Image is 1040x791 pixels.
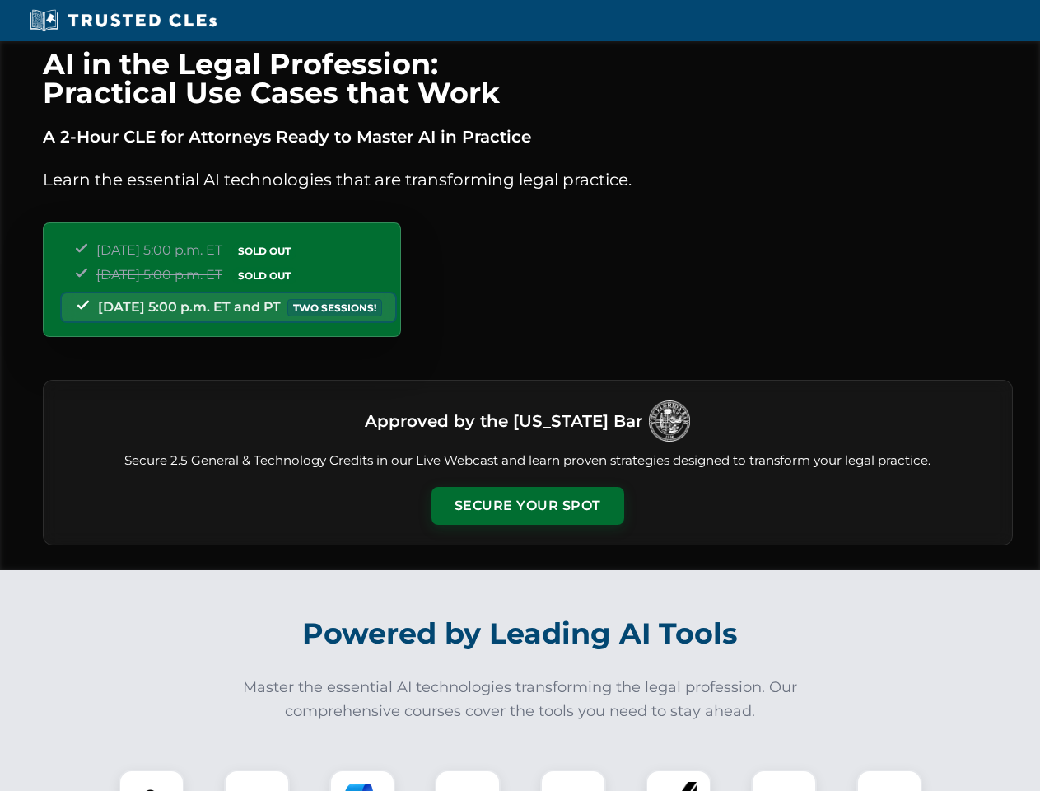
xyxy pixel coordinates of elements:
p: Master the essential AI technologies transforming the legal profession. Our comprehensive courses... [232,676,809,723]
span: [DATE] 5:00 p.m. ET [96,267,222,283]
p: Learn the essential AI technologies that are transforming legal practice. [43,166,1013,193]
img: Logo [649,400,690,442]
button: Secure Your Spot [431,487,624,525]
p: A 2-Hour CLE for Attorneys Ready to Master AI in Practice [43,124,1013,150]
p: Secure 2.5 General & Technology Credits in our Live Webcast and learn proven strategies designed ... [63,452,992,470]
span: SOLD OUT [232,242,296,260]
h3: Approved by the [US_STATE] Bar [365,406,642,436]
h1: AI in the Legal Profession: Practical Use Cases that Work [43,49,1013,107]
span: SOLD OUT [232,267,296,284]
h2: Powered by Leading AI Tools [64,605,977,662]
img: Trusted CLEs [25,8,222,33]
span: [DATE] 5:00 p.m. ET [96,242,222,258]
